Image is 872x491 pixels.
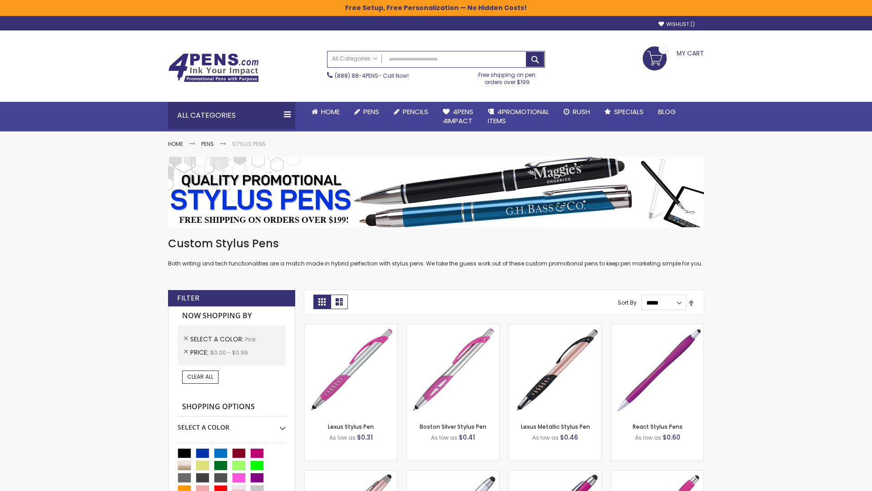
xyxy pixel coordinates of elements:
[560,433,578,442] span: $0.46
[327,51,382,66] a: All Categories
[178,416,286,432] div: Select A Color
[168,236,704,268] div: Both writing and tech functionalities are a match made in hybrid perfection with stylus pens. We ...
[431,434,457,441] span: As low as
[168,140,183,148] a: Home
[663,433,680,442] span: $0.60
[635,434,661,441] span: As low as
[573,107,590,116] span: Rush
[190,335,245,344] span: Select A Color
[305,470,397,478] a: Lory Metallic Stylus Pen-Pink
[403,107,428,116] span: Pencils
[386,102,436,122] a: Pencils
[245,336,256,343] span: Pink
[201,140,214,148] a: Pens
[488,107,549,125] span: 4PROMOTIONAL ITEMS
[633,423,683,431] a: React Stylus Pens
[420,423,486,431] a: Boston Silver Stylus Pen
[481,102,556,131] a: 4PROMOTIONALITEMS
[614,107,644,116] span: Specials
[509,324,601,416] img: Lexus Metallic Stylus Pen-Pink
[187,373,213,381] span: Clear All
[459,433,475,442] span: $0.41
[659,21,695,28] a: Wishlist
[328,423,374,431] a: Lexus Stylus Pen
[168,53,259,82] img: 4Pens Custom Pens and Promotional Products
[597,102,651,122] a: Specials
[407,324,499,331] a: Boston Silver Stylus Pen-Pink
[407,470,499,478] a: Silver Cool Grip Stylus Pen-Pink
[521,423,590,431] a: Lexus Metallic Stylus Pen
[509,470,601,478] a: Metallic Cool Grip Stylus Pen-Pink
[357,433,373,442] span: $0.31
[304,102,347,122] a: Home
[651,102,683,122] a: Blog
[321,107,340,116] span: Home
[618,299,637,306] label: Sort By
[611,324,704,416] img: React Stylus Pens-Pink
[407,324,499,416] img: Boston Silver Stylus Pen-Pink
[210,349,248,356] span: $0.00 - $0.99
[509,324,601,331] a: Lexus Metallic Stylus Pen-Pink
[232,140,266,148] strong: Stylus Pens
[178,397,286,417] strong: Shopping Options
[532,434,559,441] span: As low as
[332,55,377,62] span: All Categories
[443,107,473,125] span: 4Pens 4impact
[182,371,218,383] a: Clear All
[177,293,199,303] strong: Filter
[469,68,545,86] div: Free shipping on pen orders over $199
[329,434,356,441] span: As low as
[178,306,286,326] strong: Now Shopping by
[347,102,386,122] a: Pens
[363,107,379,116] span: Pens
[168,102,295,129] div: All Categories
[313,295,331,309] strong: Grid
[190,348,210,357] span: Price
[335,72,409,80] span: - Call Now!
[168,236,704,251] h1: Custom Stylus Pens
[436,102,481,131] a: 4Pens4impact
[658,107,676,116] span: Blog
[335,72,378,80] a: (888) 88-4PENS
[305,324,397,416] img: Lexus Stylus Pen-Pink
[168,157,704,227] img: Stylus Pens
[611,470,704,478] a: Pearl Element Stylus Pens-Pink
[611,324,704,331] a: React Stylus Pens-Pink
[556,102,597,122] a: Rush
[305,324,397,331] a: Lexus Stylus Pen-Pink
